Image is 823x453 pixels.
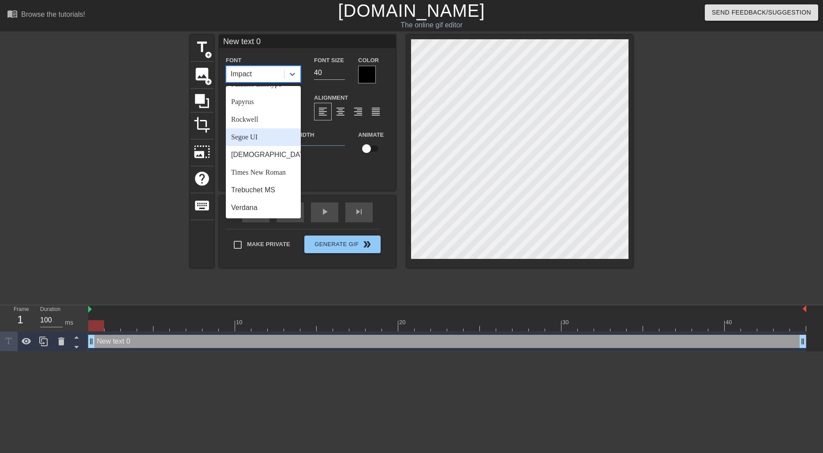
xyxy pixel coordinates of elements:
[803,305,806,312] img: bound-end.png
[194,197,210,214] span: keyboard
[226,111,301,128] div: Rockwell
[353,106,363,117] span: format_align_right
[712,7,811,18] span: Send Feedback/Suggestion
[247,240,290,249] span: Make Private
[562,318,570,327] div: 30
[399,318,407,327] div: 20
[65,318,73,327] div: ms
[705,4,818,21] button: Send Feedback/Suggestion
[226,181,301,199] div: Trebuchet MS
[226,199,301,217] div: Verdana
[354,206,364,217] span: skip_next
[7,305,34,331] div: Frame
[370,106,381,117] span: format_align_justify
[194,143,210,160] span: photo_size_select_large
[231,69,252,79] div: Impact
[226,56,241,65] label: Font
[87,337,96,346] span: drag_handle
[362,239,372,250] span: double_arrow
[358,56,379,65] label: Color
[798,337,807,346] span: drag_handle
[726,318,733,327] div: 40
[194,116,210,133] span: crop
[226,128,301,146] div: Segoe UI
[194,170,210,187] span: help
[7,8,85,22] a: Browse the tutorials!
[308,239,377,250] span: Generate Gif
[314,94,348,102] label: Alignment
[194,39,210,56] span: title
[226,146,301,164] div: [DEMOGRAPHIC_DATA]
[319,206,330,217] span: play_arrow
[314,56,344,65] label: Font Size
[14,312,27,328] div: 1
[279,20,584,30] div: The online gif editor
[304,236,381,253] button: Generate Gif
[236,318,244,327] div: 10
[338,1,485,20] a: [DOMAIN_NAME]
[40,307,60,312] label: Duration
[358,131,384,139] label: Animate
[335,106,346,117] span: format_align_center
[7,8,18,19] span: menu_book
[205,78,212,86] span: add_circle
[21,11,85,18] div: Browse the tutorials!
[205,51,212,59] span: add_circle
[226,93,301,111] div: Papyrus
[226,164,301,181] div: Times New Roman
[318,106,328,117] span: format_align_left
[194,66,210,82] span: image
